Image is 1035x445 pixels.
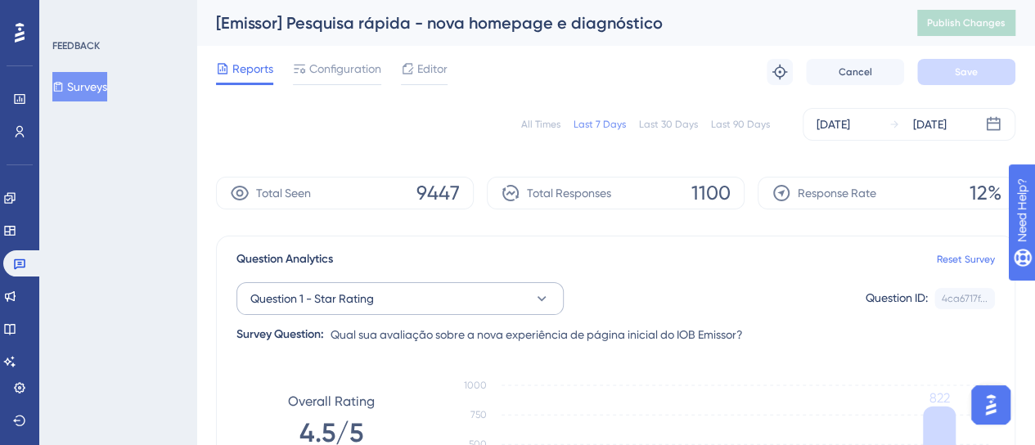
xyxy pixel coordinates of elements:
[639,118,698,131] div: Last 30 Days
[464,380,487,391] tspan: 1000
[416,180,460,206] span: 9447
[38,4,102,24] span: Need Help?
[966,380,1015,429] iframe: UserGuiding AI Assistant Launcher
[917,10,1015,36] button: Publish Changes
[937,253,995,266] a: Reset Survey
[970,180,1001,206] span: 12%
[839,65,872,79] span: Cancel
[232,59,273,79] span: Reports
[256,183,311,203] span: Total Seen
[929,390,950,406] tspan: 822
[913,115,947,134] div: [DATE]
[417,59,448,79] span: Editor
[236,282,564,315] button: Question 1 - Star Rating
[806,59,904,85] button: Cancel
[52,39,100,52] div: FEEDBACK
[236,325,324,344] div: Survey Question:
[309,59,381,79] span: Configuration
[942,292,988,305] div: 4ca6717f...
[574,118,626,131] div: Last 7 Days
[52,72,107,101] button: Surveys
[917,59,1015,85] button: Save
[527,183,611,203] span: Total Responses
[250,289,374,308] span: Question 1 - Star Rating
[521,118,560,131] div: All Times
[798,183,876,203] span: Response Rate
[691,180,731,206] span: 1100
[288,392,375,411] span: Overall Rating
[927,16,1006,29] span: Publish Changes
[817,115,850,134] div: [DATE]
[955,65,978,79] span: Save
[236,249,333,269] span: Question Analytics
[866,288,928,309] div: Question ID:
[470,409,487,420] tspan: 750
[331,325,743,344] span: Qual sua avaliação sobre a nova experiência de página inicial do IOB Emissor?
[711,118,770,131] div: Last 90 Days
[216,11,876,34] div: [Emissor] Pesquisa rápida - nova homepage e diagnóstico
